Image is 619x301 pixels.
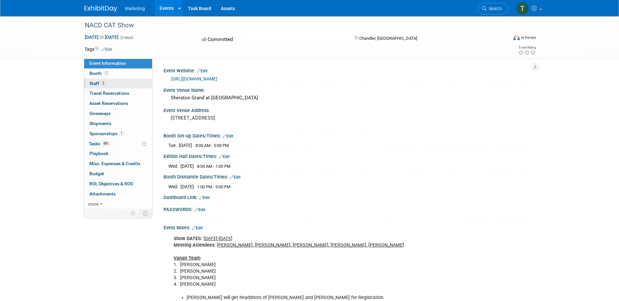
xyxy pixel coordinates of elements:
[197,69,208,73] a: Edit
[84,89,152,98] a: Travel Reservations
[119,131,124,136] span: 1
[163,223,535,231] div: Event Notes:
[516,2,529,15] img: Theresa Mahoney
[89,131,124,136] span: Sponsorships
[163,106,535,114] div: Event Venue Address:
[85,34,119,40] span: [DATE] [DATE]
[180,183,194,190] td: [DATE]
[469,34,536,44] div: Event Format
[84,79,152,89] a: Staff2
[187,294,459,301] li: [PERSON_NAME] will get headshots of [PERSON_NAME] and [PERSON_NAME] for Registration.
[163,193,535,201] div: Dashboard Link:
[89,141,111,146] span: Tasks
[89,181,133,186] span: ROI, Objectives & ROO
[84,179,152,189] a: ROI, Objectives & ROO
[84,69,152,79] a: Booth
[89,101,128,106] span: Asset Reservations
[217,242,404,248] u: [PERSON_NAME], [PERSON_NAME], [PERSON_NAME], [PERSON_NAME], [PERSON_NAME]
[521,35,536,40] div: In-Person
[197,164,230,169] span: 8:00 AM - 1:00 PM
[89,111,111,116] span: Giveaways
[84,199,152,209] a: more
[168,93,530,103] div: Sheraton Grand at [GEOGRAPHIC_DATA]
[163,131,535,139] div: Booth Set-up Dates/Times:
[478,3,508,14] a: Search
[200,34,344,45] div: Committed
[85,46,112,52] td: Tags
[84,169,152,179] a: Budget
[89,71,110,76] span: Booth
[163,172,535,180] div: Booth Dismantle Dates/Times:
[219,154,230,159] a: Edit
[163,151,535,160] div: Exhibit Hall Dates/Times:
[83,20,498,31] div: NACD CAT Show
[513,35,520,40] img: Format-Inperson.png
[84,59,152,68] a: Event Information
[84,119,152,129] a: Shipments
[89,171,104,176] span: Budget
[223,134,233,138] a: Edit
[88,201,99,207] span: more
[518,46,536,49] div: Event Rating
[487,6,502,11] span: Search
[168,163,180,169] td: Wed.
[171,115,311,121] pre: [STREET_ADDRESS].
[89,61,126,66] span: Event Information
[101,47,112,52] a: Edit
[197,184,230,189] span: 1:00 PM - 5:00 PM
[195,143,229,148] span: 8:00 AM - 5:00 PM
[89,121,111,126] span: Shipments
[163,85,535,93] div: Event Venue Name:
[174,255,200,261] b: Vanair Team
[174,236,202,241] b: Show DATES:
[174,242,216,248] b: Meeting Attendees:
[230,175,240,179] a: Edit
[139,209,152,218] td: Toggle Event Tabs
[168,142,179,149] td: Tue.
[89,161,140,166] span: Misc. Expenses & Credits
[120,36,133,40] span: (3 days)
[163,66,535,74] div: Event Website:
[85,6,117,12] img: ExhibitDay
[89,81,106,86] span: Staff
[171,76,217,81] a: [URL][DOMAIN_NAME]
[84,99,152,108] a: Asset Reservations
[89,191,116,196] span: Attachments
[84,189,152,199] a: Attachments
[168,183,180,190] td: Wed.
[89,151,108,156] span: Playbook
[163,205,535,213] div: PASSWORDS:
[84,149,152,159] a: Playbook
[359,36,417,41] span: Chandler, [GEOGRAPHIC_DATA]
[180,163,194,169] td: [DATE]
[194,208,205,212] a: Edit
[84,159,152,169] a: Misc. Expenses & Credits
[89,91,129,96] span: Travel Reservations
[84,109,152,119] a: Giveaways
[179,142,192,149] td: [DATE]
[128,209,139,218] td: Personalize Event Tab Strip
[103,71,110,76] span: Booth not reserved yet
[192,226,203,230] a: Edit
[84,139,152,149] a: Tasks88%
[204,236,232,241] u: [DATE]-[DATE]
[125,6,145,11] span: Marketing
[101,81,106,86] span: 2
[84,129,152,139] a: Sponsorships1
[102,141,111,146] span: 88%
[99,35,105,40] span: to
[199,195,210,200] a: Edit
